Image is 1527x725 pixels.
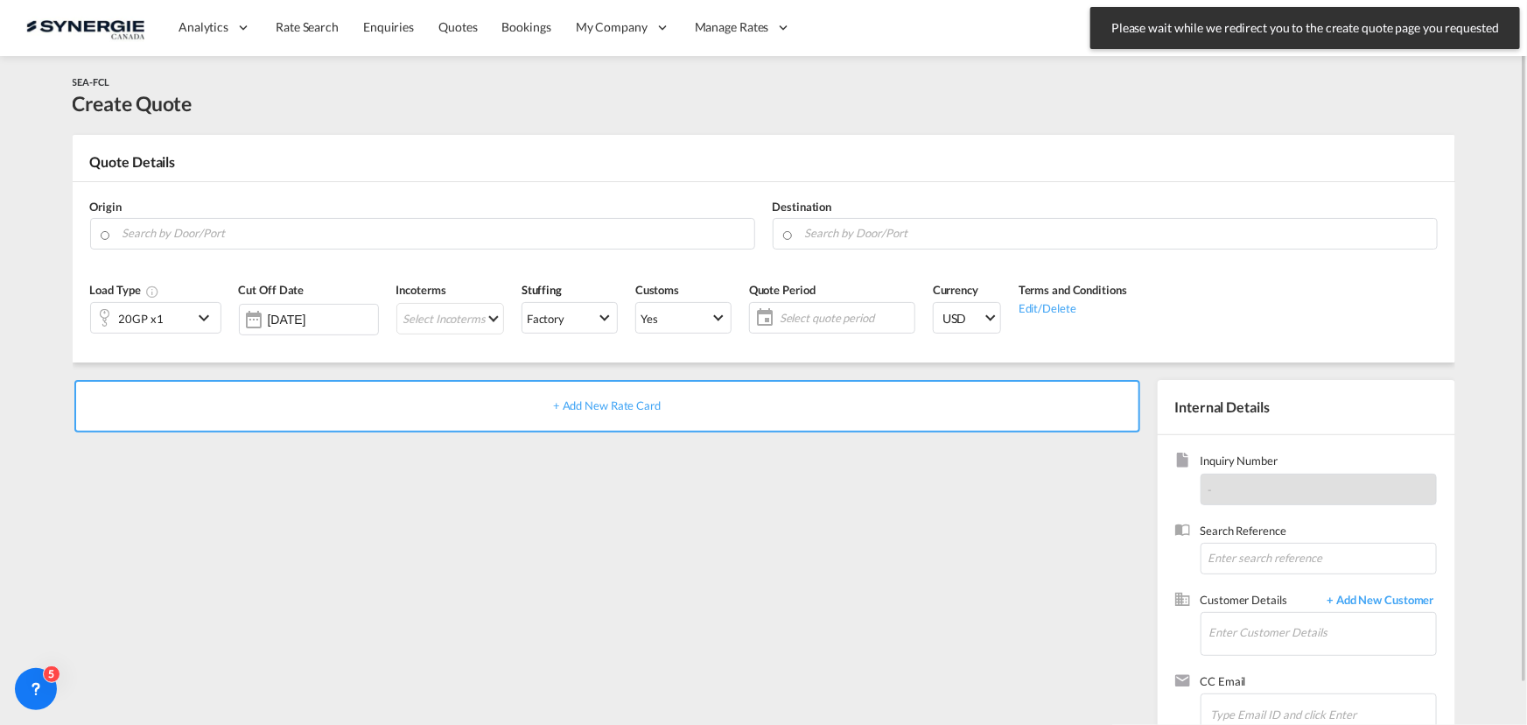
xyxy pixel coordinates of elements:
[805,218,1428,249] input: Search by Door/Port
[396,303,504,334] md-select: Select Incoterms
[1201,592,1319,612] span: Customer Details
[239,283,305,297] span: Cut Off Date
[1201,453,1437,473] span: Inquiry Number
[522,302,618,334] md-select: Select Stuffing: Factory
[773,200,832,214] span: Destination
[90,200,122,214] span: Origin
[1019,283,1127,297] span: Terms and Conditions
[635,283,679,297] span: Customs
[90,283,159,297] span: Load Type
[73,89,193,117] div: Create Quote
[502,19,551,34] span: Bookings
[1208,482,1213,496] span: -
[179,18,228,36] span: Analytics
[553,398,661,412] span: + Add New Rate Card
[396,283,446,297] span: Incoterms
[193,307,220,328] md-icon: icon-chevron-down
[268,313,378,327] input: Select
[750,307,771,328] md-icon: icon-calendar
[695,18,769,36] span: Manage Rates
[635,302,732,334] md-select: Select Customs: Yes
[749,283,816,297] span: Quote Period
[576,18,648,36] span: My Company
[74,380,1140,433] div: + Add New Rate Card
[438,19,477,34] span: Quotes
[1201,523,1437,543] span: Search Reference
[933,302,1001,334] md-select: Select Currency: $ USDUnited States Dollar
[1019,299,1127,316] div: Edit/Delete
[1319,592,1437,612] span: + Add New Customer
[527,312,564,326] div: Factory
[1201,673,1437,693] span: CC Email
[90,302,221,334] div: 20GP x1icon-chevron-down
[73,76,109,88] span: SEA-FCL
[119,306,164,331] div: 20GP x1
[522,283,562,297] span: Stuffing
[145,285,159,299] md-icon: icon-information-outline
[775,306,914,330] span: Select quote period
[363,19,414,34] span: Enquiries
[73,152,1455,180] div: Quote Details
[641,312,658,326] div: Yes
[1201,543,1437,574] input: Enter search reference
[933,283,978,297] span: Currency
[26,8,144,47] img: 1f56c880d42311ef80fc7dca854c8e59.png
[942,310,983,327] span: USD
[1209,613,1436,652] input: Enter Customer Details
[780,310,910,326] span: Select quote period
[1106,19,1504,37] span: Please wait while we redirect you to the create quote page you requested
[276,19,339,34] span: Rate Search
[123,218,746,249] input: Search by Door/Port
[1158,380,1455,434] div: Internal Details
